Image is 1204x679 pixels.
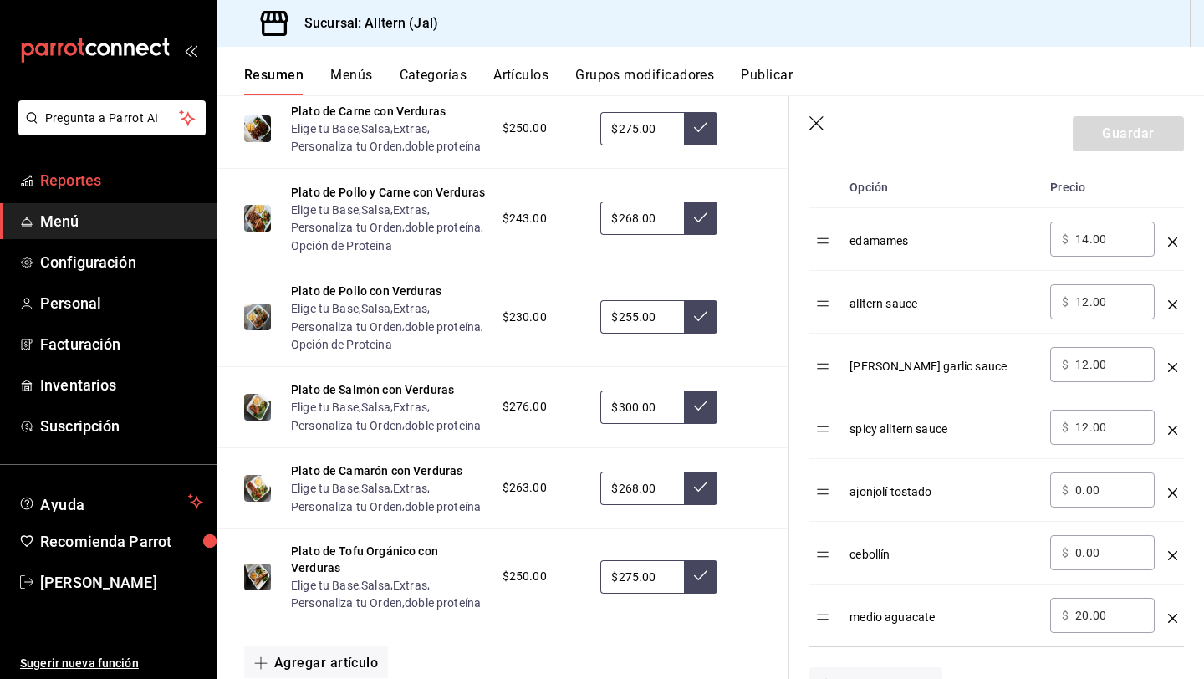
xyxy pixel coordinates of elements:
button: Extras [393,202,427,218]
span: $ [1062,359,1069,370]
span: $250.00 [503,568,547,585]
div: edamames [849,222,1037,249]
div: , , , , [291,398,486,434]
div: navigation tabs [244,67,1204,95]
th: Precio [1043,167,1161,208]
input: Sin ajuste [600,202,684,235]
button: doble proteína [405,417,481,434]
button: Salsa [361,300,390,317]
button: Salsa [361,202,390,218]
div: spicy alltern sauce [849,410,1037,437]
button: Elige tu Base [291,202,359,218]
button: Personaliza tu Orden [291,319,402,335]
div: , , , , [291,576,486,612]
button: Plato de Pollo con Verduras [291,283,441,299]
span: $ [1062,233,1069,245]
button: Extras [393,120,427,137]
input: Sin ajuste [600,560,684,594]
button: Personaliza tu Orden [291,595,402,611]
button: Personaliza tu Orden [291,138,402,155]
button: Personaliza tu Orden [291,219,402,236]
button: Personaliza tu Orden [291,498,402,515]
img: Preview [244,115,271,142]
span: [PERSON_NAME] [40,571,203,594]
span: Inventarios [40,374,203,396]
button: Elige tu Base [291,399,359,416]
button: Artículos [493,67,548,95]
button: doble proteína [405,498,481,515]
div: , , , , , [291,201,486,254]
span: $ [1062,421,1069,433]
div: cebollín [849,535,1037,563]
button: Elige tu Base [291,120,359,137]
input: Sin ajuste [600,112,684,145]
span: Ayuda [40,492,181,512]
div: , , , , , [291,299,486,353]
span: Reportes [40,169,203,191]
span: Configuración [40,251,203,273]
button: Personaliza tu Orden [291,417,402,434]
div: , , , , [291,120,486,156]
th: Opción [843,167,1043,208]
img: Preview [244,475,271,502]
button: doble proteína [405,138,481,155]
img: Preview [244,205,271,232]
button: Plato de Carne con Verduras [291,103,446,120]
button: Extras [393,399,427,416]
table: optionsTable [809,167,1184,646]
span: $ [1062,296,1069,308]
button: Grupos modificadores [575,67,714,95]
button: Menús [330,67,372,95]
button: Extras [393,300,427,317]
button: Elige tu Base [291,300,359,317]
button: Plato de Tofu Orgánico con Verduras [291,543,486,576]
span: $230.00 [503,309,547,326]
button: doble proteína [405,319,481,335]
input: Sin ajuste [600,300,684,334]
button: Elige tu Base [291,577,359,594]
input: Sin ajuste [600,472,684,505]
span: $243.00 [503,210,547,227]
div: medio aguacate [849,598,1037,625]
div: [PERSON_NAME] garlic sauce [849,347,1037,375]
button: Salsa [361,480,390,497]
span: $ [1062,610,1069,621]
a: Pregunta a Parrot AI [12,121,206,139]
span: Pregunta a Parrot AI [45,110,180,127]
span: Sugerir nueva función [20,655,203,672]
span: $250.00 [503,120,547,137]
button: Salsa [361,399,390,416]
button: Plato de Camarón con Verduras [291,462,462,479]
span: Menú [40,210,203,232]
span: $263.00 [503,479,547,497]
span: $276.00 [503,398,547,416]
input: Sin ajuste [600,391,684,424]
button: Publicar [741,67,793,95]
button: doble proteína [405,219,481,236]
button: Categorías [400,67,467,95]
button: Salsa [361,577,390,594]
button: doble proteína [405,595,481,611]
button: Resumen [244,67,304,95]
span: Facturación [40,333,203,355]
span: Suscripción [40,415,203,437]
button: Elige tu Base [291,480,359,497]
span: Personal [40,292,203,314]
img: Preview [244,394,271,421]
button: Plato de Salmón con Verduras [291,381,454,398]
img: Preview [244,564,271,590]
span: Recomienda Parrot [40,530,203,553]
div: , , , , [291,479,486,515]
div: alltern sauce [849,284,1037,312]
img: Preview [244,304,271,330]
button: Opción de Proteina [291,336,392,353]
button: Pregunta a Parrot AI [18,100,206,135]
button: Extras [393,577,427,594]
h3: Sucursal: Alltern (Jal) [291,13,438,33]
span: $ [1062,484,1069,496]
button: Opción de Proteina [291,237,392,254]
button: Extras [393,480,427,497]
button: Plato de Pollo y Carne con Verduras [291,184,485,201]
button: open_drawer_menu [184,43,197,57]
span: $ [1062,547,1069,559]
